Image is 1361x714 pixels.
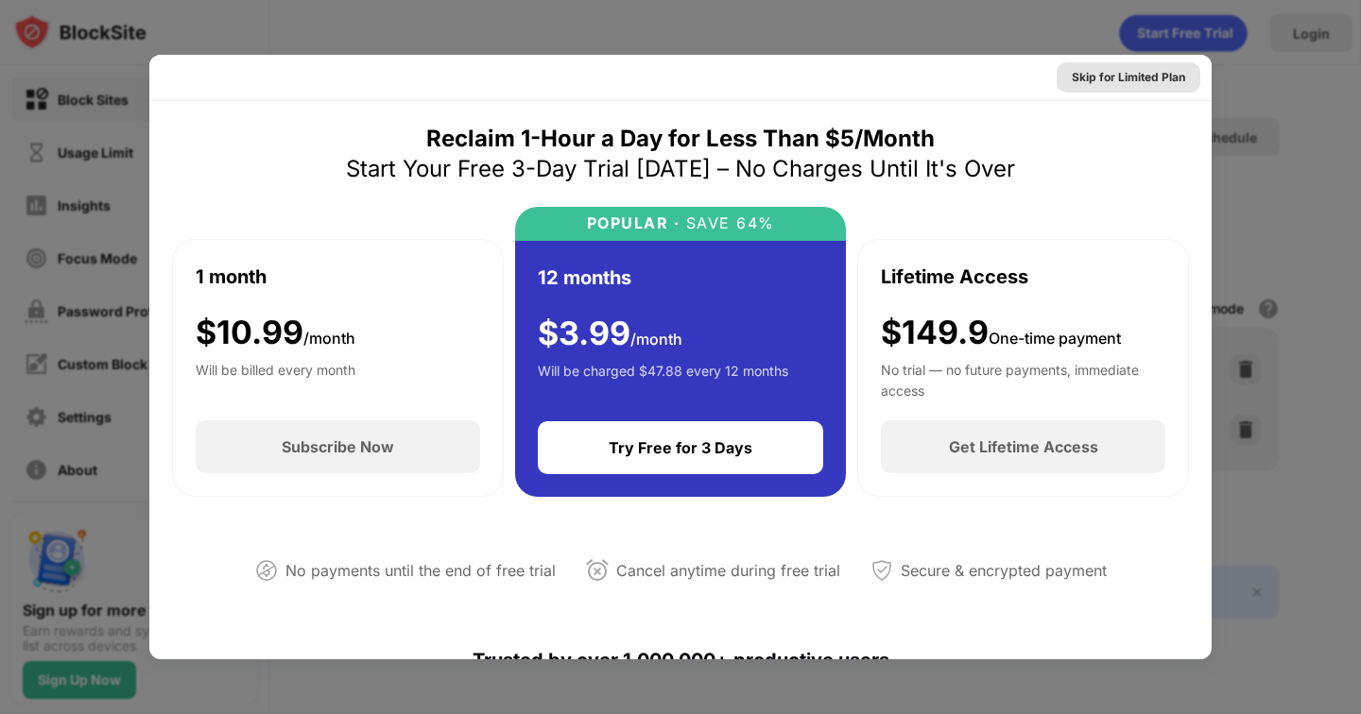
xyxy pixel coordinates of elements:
div: Start Your Free 3-Day Trial [DATE] – No Charges Until It's Over [346,154,1015,184]
div: Get Lifetime Access [949,437,1098,456]
div: Try Free for 3 Days [609,438,752,457]
div: $149.9 [881,314,1121,352]
div: $ 10.99 [196,314,355,352]
div: Lifetime Access [881,263,1028,291]
div: Will be billed every month [196,360,355,398]
div: No trial — no future payments, immediate access [881,360,1165,398]
div: Skip for Limited Plan [1072,68,1185,87]
div: Reclaim 1-Hour a Day for Less Than $5/Month [426,124,935,154]
span: /month [630,330,682,348]
div: Trusted by over 1,000,000+ productive users [172,615,1189,705]
div: POPULAR · [587,214,680,232]
div: Will be charged $47.88 every 12 months [538,361,788,399]
img: secured-payment [870,559,893,582]
div: Subscribe Now [282,437,394,456]
img: cancel-anytime [586,559,609,582]
span: One-time payment [989,329,1121,348]
div: Cancel anytime during free trial [616,557,840,585]
div: SAVE 64% [680,214,775,232]
div: $ 3.99 [538,314,682,353]
div: No payments until the end of free trial [285,557,556,585]
span: /month [303,329,355,348]
div: Secure & encrypted payment [901,557,1107,585]
img: not-paying [255,559,278,582]
div: 1 month [196,263,267,291]
div: 12 months [538,263,631,292]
